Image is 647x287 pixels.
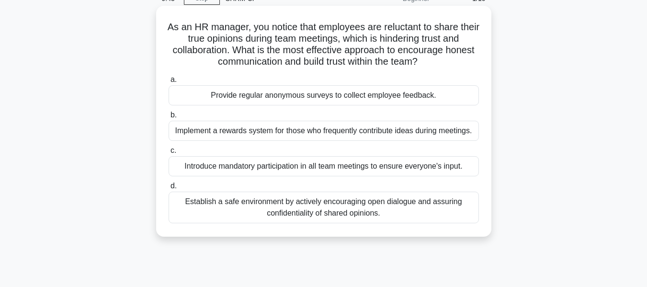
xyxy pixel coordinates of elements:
[169,156,479,176] div: Introduce mandatory participation in all team meetings to ensure everyone's input.
[170,75,177,83] span: a.
[168,21,480,68] h5: As an HR manager, you notice that employees are reluctant to share their true opinions during tea...
[169,85,479,105] div: Provide regular anonymous surveys to collect employee feedback.
[170,111,177,119] span: b.
[170,182,177,190] span: d.
[170,146,176,154] span: c.
[169,192,479,223] div: Establish a safe environment by actively encouraging open dialogue and assuring confidentiality o...
[169,121,479,141] div: Implement a rewards system for those who frequently contribute ideas during meetings.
